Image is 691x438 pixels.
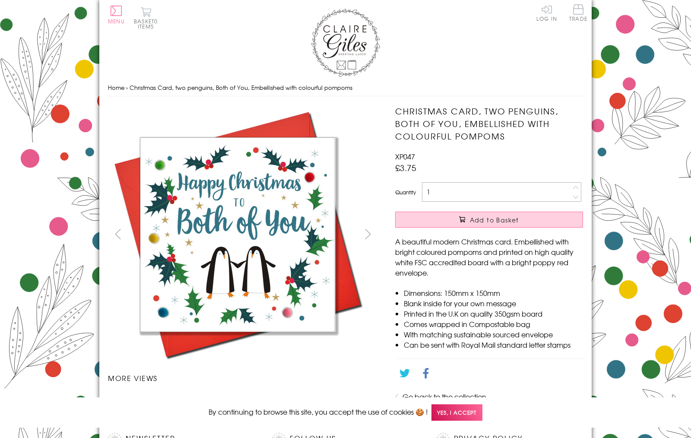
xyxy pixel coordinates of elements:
li: Can be sent with Royal Mail standard letter stamps [404,340,583,350]
span: Menu [108,17,125,25]
li: Carousel Page 1 (Current Slide) [108,392,175,411]
li: With matching sustainable sourced envelope [404,329,583,340]
span: › [126,83,128,92]
a: Home [108,83,124,92]
button: prev [108,224,127,244]
img: Christmas Card, two penguins, Both of You, Embellished with colourful pompoms [108,105,367,364]
span: £3.75 [395,162,416,174]
button: Basket0 items [134,7,158,29]
h1: Christmas Card, two penguins, Both of You, Embellished with colourful pompoms [395,105,583,142]
li: Comes wrapped in Compostable bag [404,319,583,329]
li: Carousel Page 2 [175,392,243,411]
a: Go back to the collection [403,391,486,402]
button: Menu [108,6,125,24]
span: XP047 [395,151,415,162]
span: Add to Basket [470,216,519,224]
span: Trade [569,4,587,21]
img: Christmas Card, two penguins, Both of You, Embellished with colourful pompoms [378,105,637,363]
li: Carousel Page 4 [311,392,378,411]
li: Carousel Page 3 [243,392,310,411]
span: Christmas Card, two penguins, Both of You, Embellished with colourful pompoms [130,83,352,92]
button: Add to Basket [395,212,583,228]
span: Yes, I accept [431,404,482,421]
li: Dimensions: 150mm x 150mm [404,288,583,298]
ul: Carousel Pagination [108,392,378,411]
li: Blank inside for your own message [404,298,583,308]
span: 0 items [138,17,158,30]
h3: More views [108,373,378,383]
img: Claire Giles Greetings Cards [311,9,380,77]
button: next [358,224,378,244]
li: Printed in the U.K on quality 350gsm board [404,308,583,319]
nav: breadcrumbs [108,79,583,97]
a: Log In [536,4,557,21]
label: Quantity [395,188,416,196]
p: A beautiful modern Christmas card. Embellished with bright coloured pompoms and printed on high q... [395,236,583,278]
a: Trade [569,4,587,23]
